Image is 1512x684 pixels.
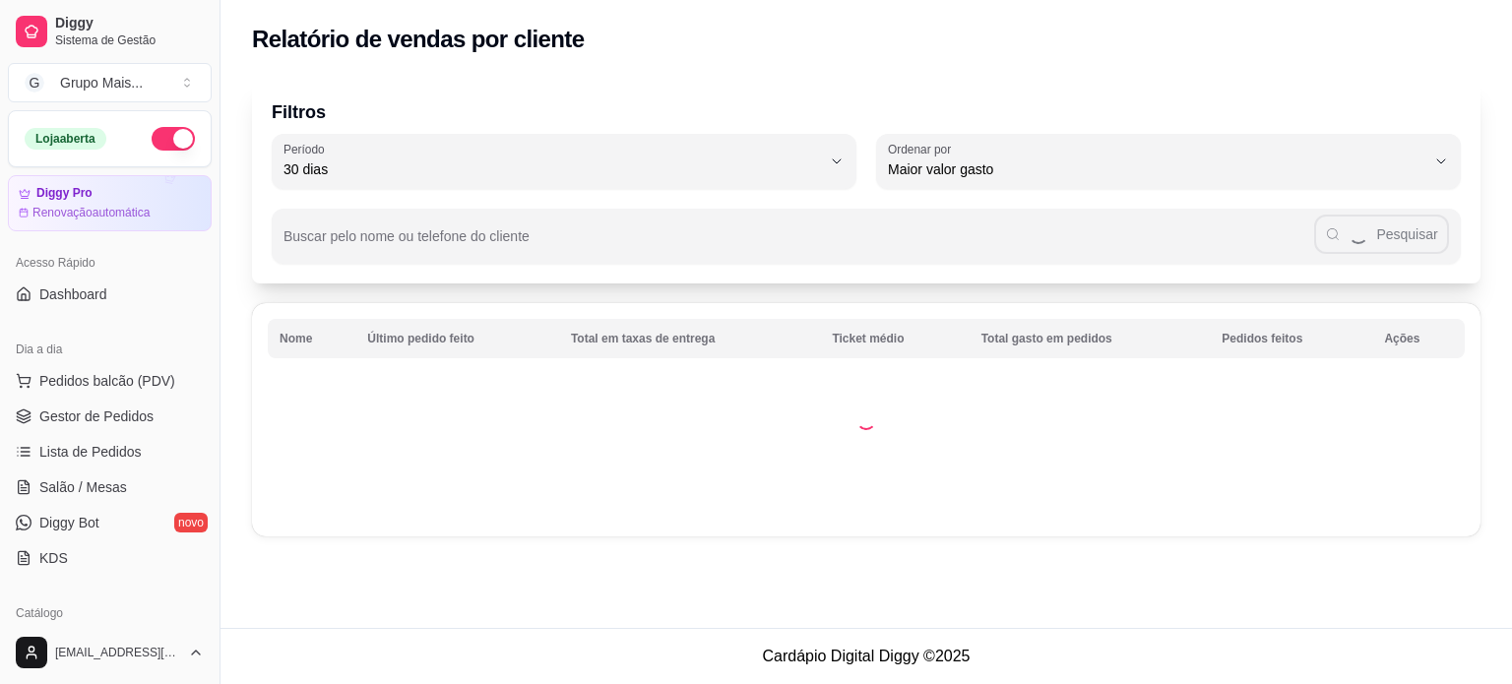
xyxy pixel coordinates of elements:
div: Loja aberta [25,128,106,150]
span: Diggy [55,15,204,32]
span: 30 dias [283,159,821,179]
button: Pedidos balcão (PDV) [8,365,212,397]
div: Loading [856,410,876,430]
h2: Relatório de vendas por cliente [252,24,585,55]
button: Período30 dias [272,134,856,189]
span: Dashboard [39,284,107,304]
a: Gestor de Pedidos [8,401,212,432]
a: Salão / Mesas [8,471,212,503]
span: Salão / Mesas [39,477,127,497]
div: Dia a dia [8,334,212,365]
button: [EMAIL_ADDRESS][DOMAIN_NAME] [8,629,212,676]
div: Grupo Mais ... [60,73,143,93]
span: Sistema de Gestão [55,32,204,48]
span: Gestor de Pedidos [39,406,154,426]
div: Catálogo [8,597,212,629]
span: G [25,73,44,93]
a: Diggy ProRenovaçãoautomática [8,175,212,231]
span: Diggy Bot [39,513,99,532]
a: Diggy Botnovo [8,507,212,538]
span: Pedidos balcão (PDV) [39,371,175,391]
article: Diggy Pro [36,186,93,201]
a: Lista de Pedidos [8,436,212,467]
a: KDS [8,542,212,574]
span: KDS [39,548,68,568]
footer: Cardápio Digital Diggy © 2025 [220,628,1512,684]
label: Período [283,141,331,157]
p: Filtros [272,98,1461,126]
button: Select a team [8,63,212,102]
a: Dashboard [8,279,212,310]
button: Alterar Status [152,127,195,151]
label: Ordenar por [888,141,958,157]
span: Maior valor gasto [888,159,1425,179]
div: Acesso Rápido [8,247,212,279]
span: Lista de Pedidos [39,442,142,462]
span: [EMAIL_ADDRESS][DOMAIN_NAME] [55,645,180,660]
article: Renovação automática [32,205,150,220]
button: Ordenar porMaior valor gasto [876,134,1461,189]
a: DiggySistema de Gestão [8,8,212,55]
input: Buscar pelo nome ou telefone do cliente [283,234,1314,254]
